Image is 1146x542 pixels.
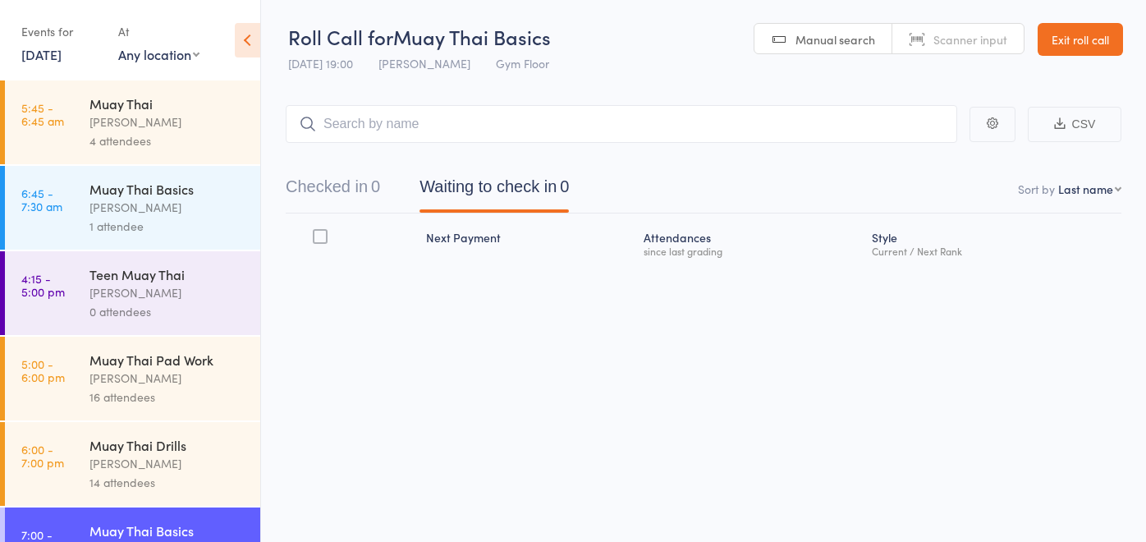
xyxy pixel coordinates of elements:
span: Muay Thai Basics [393,23,551,50]
time: 5:45 - 6:45 am [21,101,64,127]
label: Sort by [1018,181,1055,197]
div: since last grading [644,246,858,256]
a: 5:45 -6:45 amMuay Thai[PERSON_NAME]4 attendees [5,80,260,164]
span: Roll Call for [288,23,393,50]
div: 16 attendees [89,388,246,406]
a: 6:00 -7:00 pmMuay Thai Drills[PERSON_NAME]14 attendees [5,422,260,506]
div: Atten­dances [637,221,864,264]
div: 0 [560,177,569,195]
span: [PERSON_NAME] [378,55,470,71]
a: 5:00 -6:00 pmMuay Thai Pad Work[PERSON_NAME]16 attendees [5,337,260,420]
div: Events for [21,18,102,45]
div: [PERSON_NAME] [89,283,246,302]
div: Current / Next Rank [872,246,1115,256]
div: Teen Muay Thai [89,265,246,283]
time: 6:00 - 7:00 pm [21,443,64,469]
a: 6:45 -7:30 amMuay Thai Basics[PERSON_NAME]1 attendee [5,166,260,250]
div: 1 attendee [89,217,246,236]
a: 4:15 -5:00 pmTeen Muay Thai[PERSON_NAME]0 attendees [5,251,260,335]
div: [PERSON_NAME] [89,113,246,131]
div: Muay Thai Basics [89,180,246,198]
a: Exit roll call [1038,23,1123,56]
time: 4:15 - 5:00 pm [21,272,65,298]
div: At [118,18,199,45]
div: 14 attendees [89,473,246,492]
div: [PERSON_NAME] [89,369,246,388]
div: [PERSON_NAME] [89,454,246,473]
button: Waiting to check in0 [419,169,569,213]
div: Muay Thai Pad Work [89,351,246,369]
button: CSV [1028,107,1121,142]
span: Scanner input [933,31,1007,48]
div: [PERSON_NAME] [89,198,246,217]
span: [DATE] 19:00 [288,55,353,71]
span: Gym Floor [496,55,549,71]
div: Next Payment [419,221,637,264]
div: Last name [1058,181,1113,197]
div: 0 [371,177,380,195]
div: Muay Thai Drills [89,436,246,454]
div: 4 attendees [89,131,246,150]
input: Search by name [286,105,957,143]
span: Manual search [795,31,875,48]
div: Muay Thai [89,94,246,113]
div: Muay Thai Basics [89,521,246,540]
time: 5:00 - 6:00 pm [21,357,65,384]
a: [DATE] [21,45,62,63]
time: 6:45 - 7:30 am [21,186,62,213]
div: Any location [118,45,199,63]
div: Style [865,221,1121,264]
button: Checked in0 [286,169,380,213]
div: 0 attendees [89,302,246,321]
